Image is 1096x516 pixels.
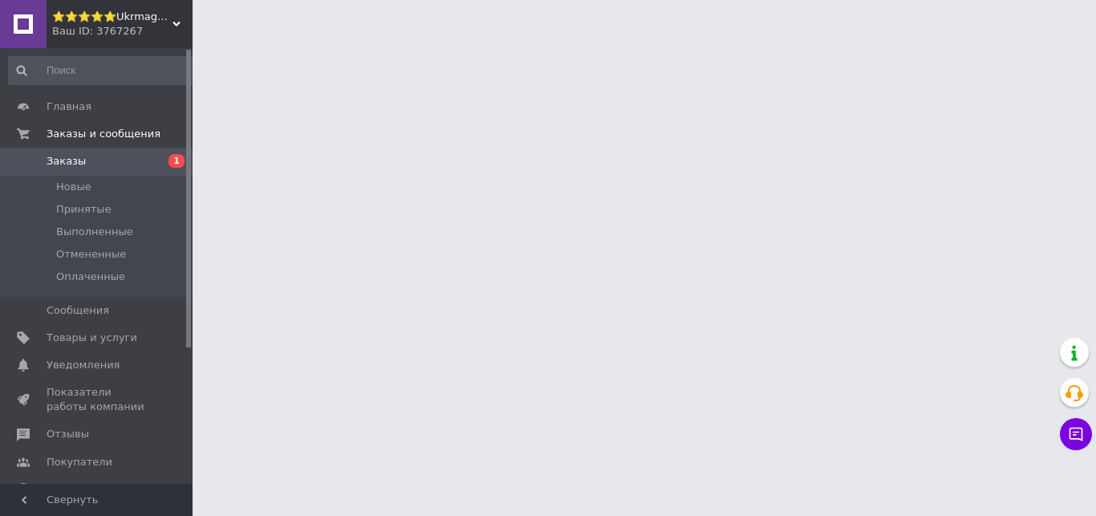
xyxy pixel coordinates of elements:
[47,127,160,141] span: Заказы и сообщения
[47,154,86,169] span: Заказы
[47,358,120,372] span: Уведомления
[168,154,185,168] span: 1
[56,225,133,239] span: Выполненные
[47,427,89,441] span: Отзывы
[56,247,126,262] span: Отмененные
[47,303,109,318] span: Сообщения
[47,331,137,345] span: Товары и услуги
[47,100,91,114] span: Главная
[56,270,125,284] span: Оплаченные
[47,455,112,469] span: Покупатели
[56,180,91,194] span: Новые
[8,56,198,85] input: Поиск
[47,482,133,497] span: Каталог ProSale
[52,10,173,24] span: ⭐️⭐️⭐️⭐️⭐️Ukrmaga Магазин от склада
[52,24,193,39] div: Ваш ID: 3767267
[1060,418,1092,450] button: Чат с покупателем
[47,385,148,414] span: Показатели работы компании
[56,202,112,217] span: Принятые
